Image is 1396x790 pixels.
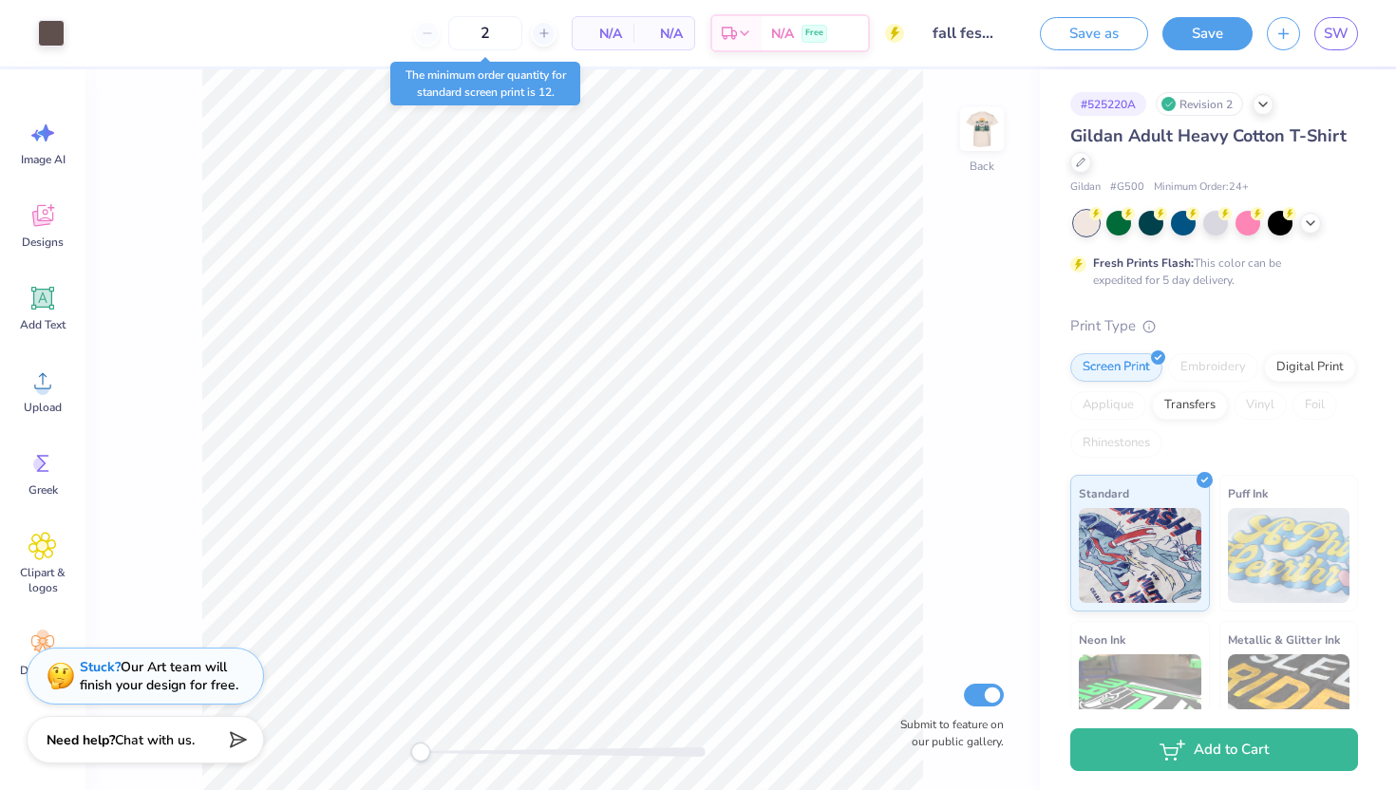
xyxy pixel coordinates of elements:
span: Metallic & Glitter Ink [1228,630,1340,649]
a: SW [1314,17,1358,50]
span: # G500 [1110,179,1144,196]
div: Vinyl [1234,391,1287,420]
span: Add Text [20,317,66,332]
span: Designs [22,235,64,250]
button: Add to Cart [1070,728,1358,771]
div: Rhinestones [1070,429,1162,458]
span: Puff Ink [1228,483,1268,503]
div: Our Art team will finish your design for free. [80,658,238,694]
img: Neon Ink [1079,654,1201,749]
span: Chat with us. [115,731,195,749]
img: Metallic & Glitter Ink [1228,654,1350,749]
div: Embroidery [1168,353,1258,382]
span: Neon Ink [1079,630,1125,649]
div: Accessibility label [411,743,430,762]
span: N/A [645,24,683,44]
label: Submit to feature on our public gallery. [890,716,1004,750]
span: Free [805,27,823,40]
div: Revision 2 [1156,92,1243,116]
span: Gildan Adult Heavy Cotton T-Shirt [1070,124,1347,147]
span: Gildan [1070,179,1101,196]
div: The minimum order quantity for standard screen print is 12. [390,62,580,105]
span: Image AI [21,152,66,167]
div: Transfers [1152,391,1228,420]
input: Untitled Design [918,14,1011,52]
span: Decorate [20,663,66,678]
strong: Fresh Prints Flash: [1093,255,1194,271]
span: Upload [24,400,62,415]
img: Standard [1079,508,1201,603]
div: # 525220A [1070,92,1146,116]
span: N/A [584,24,622,44]
div: This color can be expedited for 5 day delivery. [1093,254,1327,289]
span: Greek [28,482,58,498]
img: Back [963,110,1001,148]
strong: Stuck? [80,658,121,676]
div: Screen Print [1070,353,1162,382]
div: Digital Print [1264,353,1356,382]
span: SW [1324,23,1349,45]
div: Applique [1070,391,1146,420]
div: Print Type [1070,315,1358,337]
button: Save as [1040,17,1148,50]
span: Minimum Order: 24 + [1154,179,1249,196]
span: Standard [1079,483,1129,503]
button: Save [1162,17,1253,50]
strong: Need help? [47,731,115,749]
span: Clipart & logos [11,565,74,595]
div: Back [970,158,994,175]
div: Foil [1292,391,1337,420]
input: – – [448,16,522,50]
span: N/A [771,24,794,44]
img: Puff Ink [1228,508,1350,603]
